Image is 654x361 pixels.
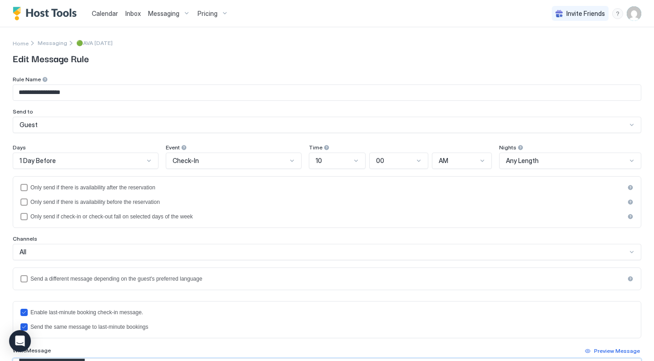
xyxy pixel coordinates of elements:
[173,157,199,165] span: Check-In
[13,38,29,48] div: Breadcrumb
[30,199,624,205] div: Only send if there is availability before the reservation
[20,275,634,282] div: languagesEnabled
[166,144,180,151] span: Event
[148,10,179,18] span: Messaging
[20,309,634,316] div: lastMinuteMessageEnabled
[30,276,624,282] div: Send a different message depending on the guest's preferred language
[38,40,67,46] div: Breadcrumb
[20,184,634,191] div: afterReservation
[30,324,634,330] div: Send the same message to last-minute bookings
[309,144,322,151] span: Time
[594,347,640,355] div: Preview Message
[13,85,641,100] input: Input Field
[30,309,634,316] div: Enable last-minute booking check-in message.
[20,198,634,206] div: beforeReservation
[38,40,67,46] span: Messaging
[20,157,56,165] span: 1 Day Before
[13,144,26,151] span: Days
[20,121,38,129] span: Guest
[20,248,26,256] span: All
[506,157,539,165] span: Any Length
[20,213,634,220] div: isLimited
[76,40,113,46] span: Breadcrumb
[376,157,384,165] span: 00
[13,38,29,48] a: Home
[627,6,641,21] div: User profile
[13,347,51,354] span: Write Message
[612,8,623,19] div: menu
[584,346,641,356] button: Preview Message
[13,40,29,47] span: Home
[13,235,37,242] span: Channels
[316,157,322,165] span: 10
[499,144,516,151] span: Nights
[30,184,624,191] div: Only send if there is availability after the reservation
[13,76,41,83] span: Rule Name
[125,9,141,18] a: Inbox
[92,9,118,18] a: Calendar
[13,51,641,65] span: Edit Message Rule
[9,330,31,352] div: Open Intercom Messenger
[198,10,218,18] span: Pricing
[125,10,141,17] span: Inbox
[20,323,634,331] div: lastMinuteMessageIsTheSame
[566,10,605,18] span: Invite Friends
[92,10,118,17] span: Calendar
[439,157,448,165] span: AM
[30,213,624,220] div: Only send if check-in or check-out fall on selected days of the week
[13,7,81,20] a: Host Tools Logo
[13,108,33,115] span: Send to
